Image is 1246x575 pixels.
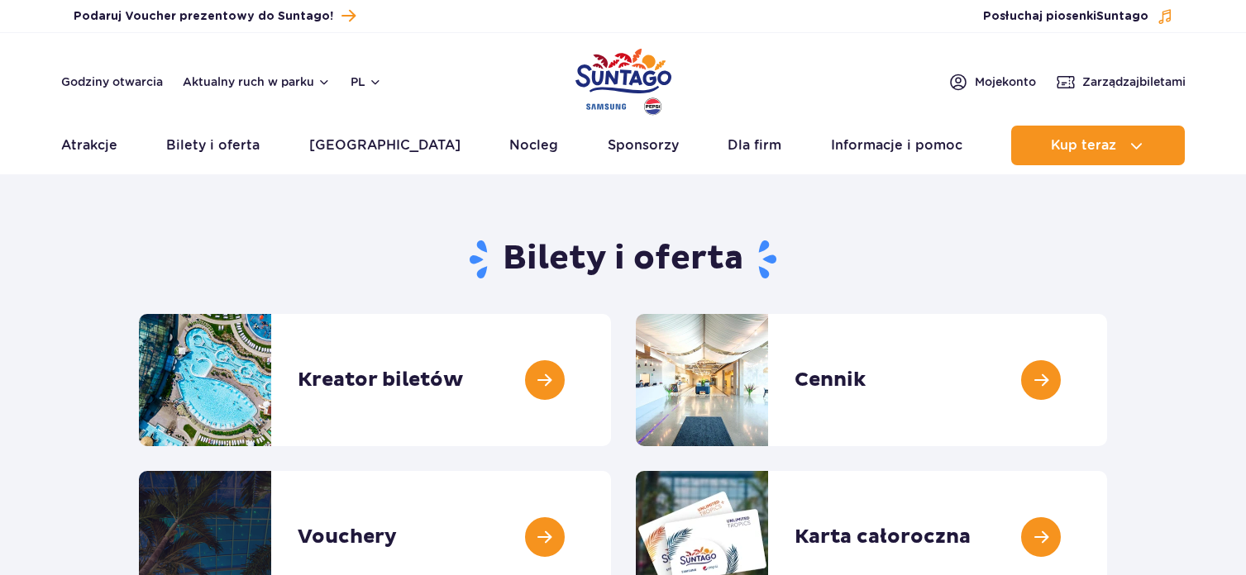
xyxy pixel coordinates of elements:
button: Posłuchaj piosenkiSuntago [983,8,1173,25]
a: [GEOGRAPHIC_DATA] [309,126,461,165]
span: Suntago [1096,11,1148,22]
span: Posłuchaj piosenki [983,8,1148,25]
a: Atrakcje [61,126,117,165]
a: Informacje i pomoc [831,126,962,165]
button: Kup teraz [1011,126,1185,165]
a: Mojekonto [948,72,1036,92]
button: pl [351,74,382,90]
span: Zarządzaj biletami [1082,74,1186,90]
a: Zarządzajbiletami [1056,72,1186,92]
h1: Bilety i oferta [139,238,1107,281]
a: Bilety i oferta [166,126,260,165]
a: Nocleg [509,126,558,165]
span: Podaruj Voucher prezentowy do Suntago! [74,8,333,25]
span: Kup teraz [1051,138,1116,153]
a: Sponsorzy [608,126,679,165]
span: Moje konto [975,74,1036,90]
a: Godziny otwarcia [61,74,163,90]
a: Dla firm [728,126,781,165]
button: Aktualny ruch w parku [183,75,331,88]
a: Podaruj Voucher prezentowy do Suntago! [74,5,356,27]
a: Park of Poland [575,41,671,117]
